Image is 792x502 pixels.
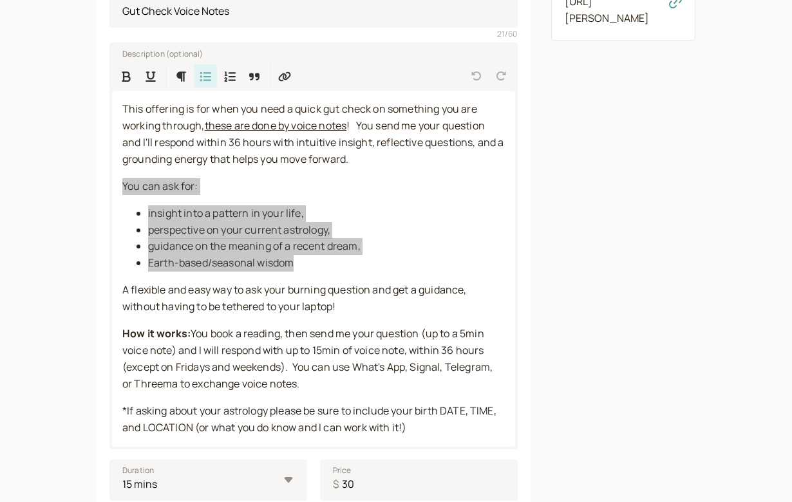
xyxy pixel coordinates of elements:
span: Duration [122,464,154,477]
span: guidance on the meaning of a recent dream, [148,239,361,253]
input: Price$ [320,460,518,501]
button: Format Bold [115,64,138,88]
span: This offering is for when you need a quick gut check on something you are working through, [122,102,479,133]
button: Formatting Options [169,64,193,88]
label: Description (optional) [112,46,203,59]
span: perspective on your current astrology, [148,223,330,237]
span: A flexible and easy way to ask your burning question and get a guidance, without having to be tet... [122,283,469,313]
span: these are done by voice notes [205,118,347,133]
button: Format Underline [139,64,162,88]
span: $ [333,476,339,493]
span: insight into a pattern in your life, [148,206,304,220]
button: Numbered List [218,64,241,88]
span: ! You send me your question and I'll respond within 36 hours with intuitive insight, reflective q... [122,118,506,166]
iframe: Chat Widget [728,440,792,502]
span: You book a reading, then send me your question (up to a 5min voice note) and I will respond with ... [122,326,495,391]
span: Earth-based/seasonal wisdom [148,256,294,270]
button: Redo [489,64,513,88]
span: *If asking about your astrology please be sure to include your birth DATE, TIME, and LOCATION (or... [122,404,498,434]
button: Insert Link [273,64,296,88]
span: You can ask for: [122,179,198,193]
select: Duration [109,460,307,501]
span: Price [333,464,352,477]
button: Undo [465,64,488,88]
strong: How it works: [122,326,191,340]
button: Bulleted List [194,64,217,88]
button: Quote [243,64,266,88]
